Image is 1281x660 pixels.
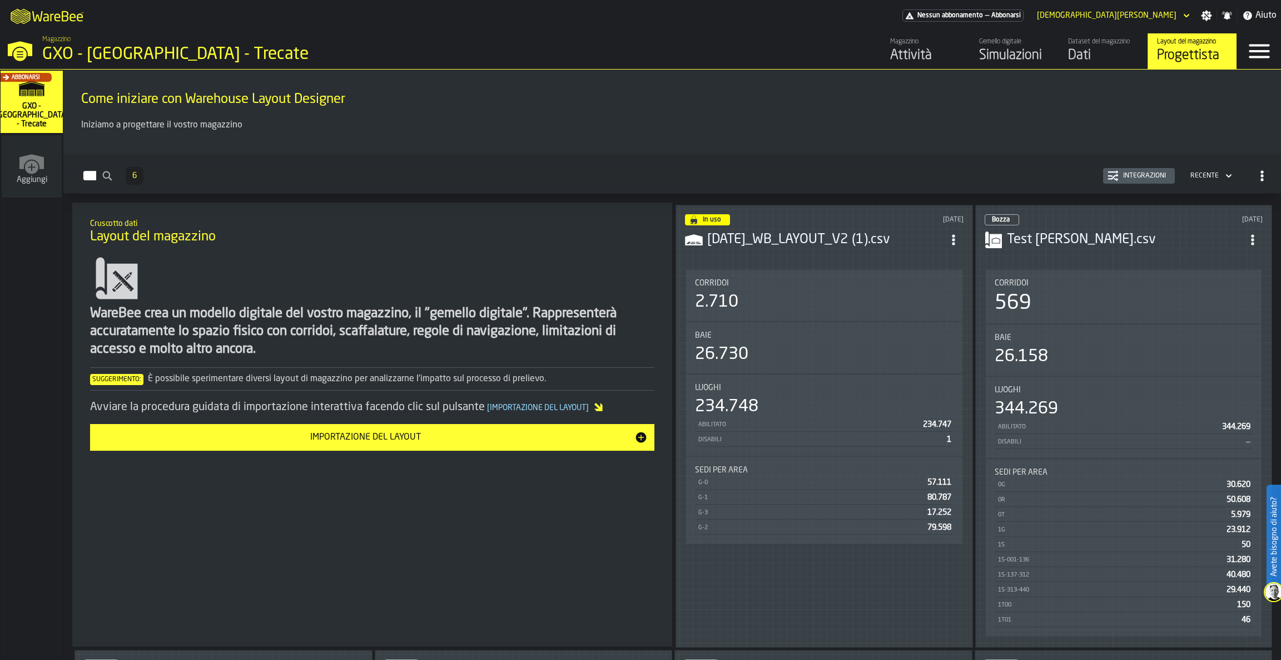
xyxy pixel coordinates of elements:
[697,421,918,428] div: Abilitato
[995,279,1029,288] span: Corridoi
[1231,511,1250,519] span: 5.979
[995,522,1253,537] div: StatList-item-1G
[995,333,1253,342] div: Title
[917,12,983,19] span: Nessun abbonamento
[997,511,1227,519] div: 0T
[1227,496,1250,504] span: 50.608
[1007,231,1243,249] div: Test Matteo.csv
[997,587,1223,594] div: 1S-313-440
[1237,601,1250,609] span: 150
[42,36,71,43] span: Magazzino
[1227,571,1250,579] span: 40.480
[995,597,1253,612] div: StatList-item-1T00
[997,541,1238,549] div: 1S
[697,494,923,501] div: G-1
[695,466,748,475] span: Sedi per area
[697,509,923,516] div: G-3
[995,279,1253,288] div: Title
[90,424,654,451] button: button-Importazione del layout
[927,524,951,531] span: 79.598
[995,386,1021,395] span: Luoghi
[890,47,961,65] div: Attività
[923,421,951,428] span: 234.747
[2,135,62,200] a: link-to-/wh/new
[695,475,954,490] div: StatList-item-G-0
[695,279,729,288] span: Corridoi
[686,375,962,456] div: stat-Luoghi
[995,537,1253,552] div: StatList-item-1S
[997,602,1233,609] div: 1T00
[1217,10,1237,21] label: button-toggle-Notifiche
[927,479,951,486] span: 57.111
[90,228,216,246] span: Layout del magazzino
[995,468,1253,477] div: Title
[686,457,962,544] div: stat-Sedi per area
[695,520,954,535] div: StatList-item-G-2
[1268,486,1280,588] label: Avete bisogno di aiuto?
[90,372,654,386] div: È possibile sperimentare diversi layout di magazzino per analizzarne l'impatto sul processo di pr...
[902,9,1024,22] div: Abbonamento al menu
[1237,33,1281,69] label: button-toggle-Menu
[1227,586,1250,594] span: 29.440
[1007,231,1243,249] h3: Test [PERSON_NAME].csv
[1222,423,1250,431] span: 344.269
[90,400,654,415] div: Avviare la procedura guidata di importazione interattiva facendo clic sul pulsante
[81,211,663,252] div: title-Layout del magazzino
[12,75,40,81] span: Abbonarsi
[997,423,1218,431] div: Abilitato
[695,279,954,288] div: Title
[985,12,989,19] span: —
[991,12,1021,19] span: Abbonarsi
[1255,9,1277,22] span: Aiuto
[686,322,962,373] div: stat-Baie
[676,205,973,648] div: ItemListCard-DashboardItemContainer
[979,47,1050,65] div: Simulazioni
[995,468,1047,477] span: Sedi per area
[695,417,954,432] div: StatList-item-Abilitato
[695,331,954,340] div: Title
[695,344,748,365] div: 26.730
[997,572,1223,579] div: 1S-137-312
[697,436,942,444] div: Disabili
[992,216,1010,223] span: Bozza
[686,270,962,321] div: stat-Corridoi
[17,175,47,184] span: Aggiungi
[1242,541,1250,549] span: 50
[997,617,1238,624] div: 1T01
[697,479,923,486] div: G-0
[1059,33,1148,69] a: link-to-/wh/i/7274009e-5361-4e21-8e36-7045ee840609/data
[986,459,1262,636] div: stat-Sedi per area
[132,172,137,180] span: 6
[1227,556,1250,564] span: 31.280
[927,509,951,516] span: 17.252
[81,119,1263,132] p: Iniziamo a progettare il vostro magazzino
[1157,38,1228,46] div: Layout del magazzino
[995,434,1253,449] div: StatList-item-Disabili
[695,505,954,520] div: StatList-item-G-3
[586,404,589,412] span: ]
[695,432,954,447] div: StatList-item-Disabili
[997,439,1242,446] div: Disabili
[703,216,721,223] span: In uso
[995,582,1253,597] div: StatList-item-1S-313-440
[902,9,1024,22] a: link-to-/wh/i/7274009e-5361-4e21-8e36-7045ee840609/pricing/
[1186,169,1234,183] div: DropdownMenuValue-4
[685,214,730,225] div: status-4 2
[1142,216,1263,224] div: Updated: 28/08/2025, 11:39:19 Created: 11/07/2025, 17:09:09
[1227,481,1250,489] span: 30.620
[970,33,1059,69] a: link-to-/wh/i/7274009e-5361-4e21-8e36-7045ee840609/simulations
[995,552,1253,567] div: StatList-item-1S-001-136
[995,477,1253,492] div: StatList-item-0G
[1238,9,1281,22] label: button-toggle-Aiuto
[890,38,961,46] div: Magazzino
[1068,38,1139,46] div: Dataset del magazzino
[695,383,954,392] div: Title
[90,374,143,385] span: Suggerimento:
[695,397,758,417] div: 234.748
[695,490,954,505] div: StatList-item-G-1
[121,167,148,185] div: ButtonLoadMore-Per saperne di più-Precedente-Primo-Ultimo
